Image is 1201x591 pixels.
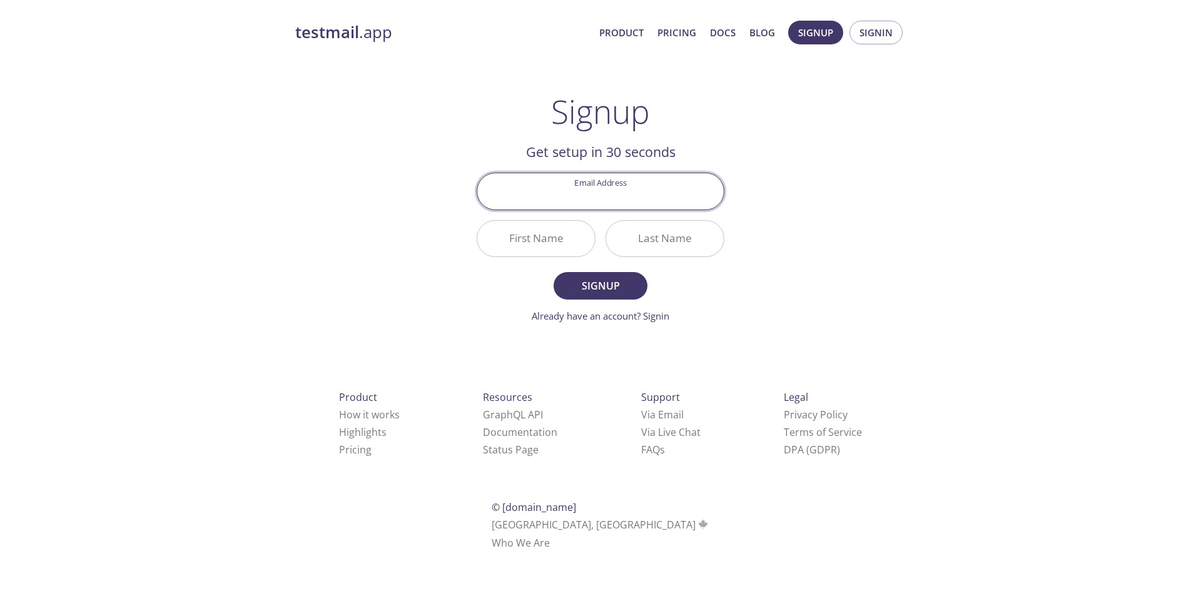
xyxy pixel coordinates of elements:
[567,277,634,295] span: Signup
[483,408,543,422] a: GraphQL API
[492,500,576,514] span: © [DOMAIN_NAME]
[784,425,862,439] a: Terms of Service
[492,536,550,550] a: Who We Are
[784,408,848,422] a: Privacy Policy
[849,21,903,44] button: Signin
[483,390,532,404] span: Resources
[295,21,359,43] strong: testmail
[492,518,710,532] span: [GEOGRAPHIC_DATA], [GEOGRAPHIC_DATA]
[532,310,669,322] a: Already have an account? Signin
[483,443,539,457] a: Status Page
[788,21,843,44] button: Signup
[657,24,696,41] a: Pricing
[784,390,808,404] span: Legal
[339,443,372,457] a: Pricing
[660,443,665,457] span: s
[859,24,893,41] span: Signin
[798,24,833,41] span: Signup
[641,443,665,457] a: FAQ
[641,390,680,404] span: Support
[339,390,377,404] span: Product
[784,443,840,457] a: DPA (GDPR)
[339,408,400,422] a: How it works
[551,93,650,130] h1: Signup
[749,24,775,41] a: Blog
[599,24,644,41] a: Product
[641,425,701,439] a: Via Live Chat
[339,425,387,439] a: Highlights
[295,22,589,43] a: testmail.app
[710,24,736,41] a: Docs
[483,425,557,439] a: Documentation
[477,141,724,163] h2: Get setup in 30 seconds
[554,272,647,300] button: Signup
[641,408,684,422] a: Via Email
